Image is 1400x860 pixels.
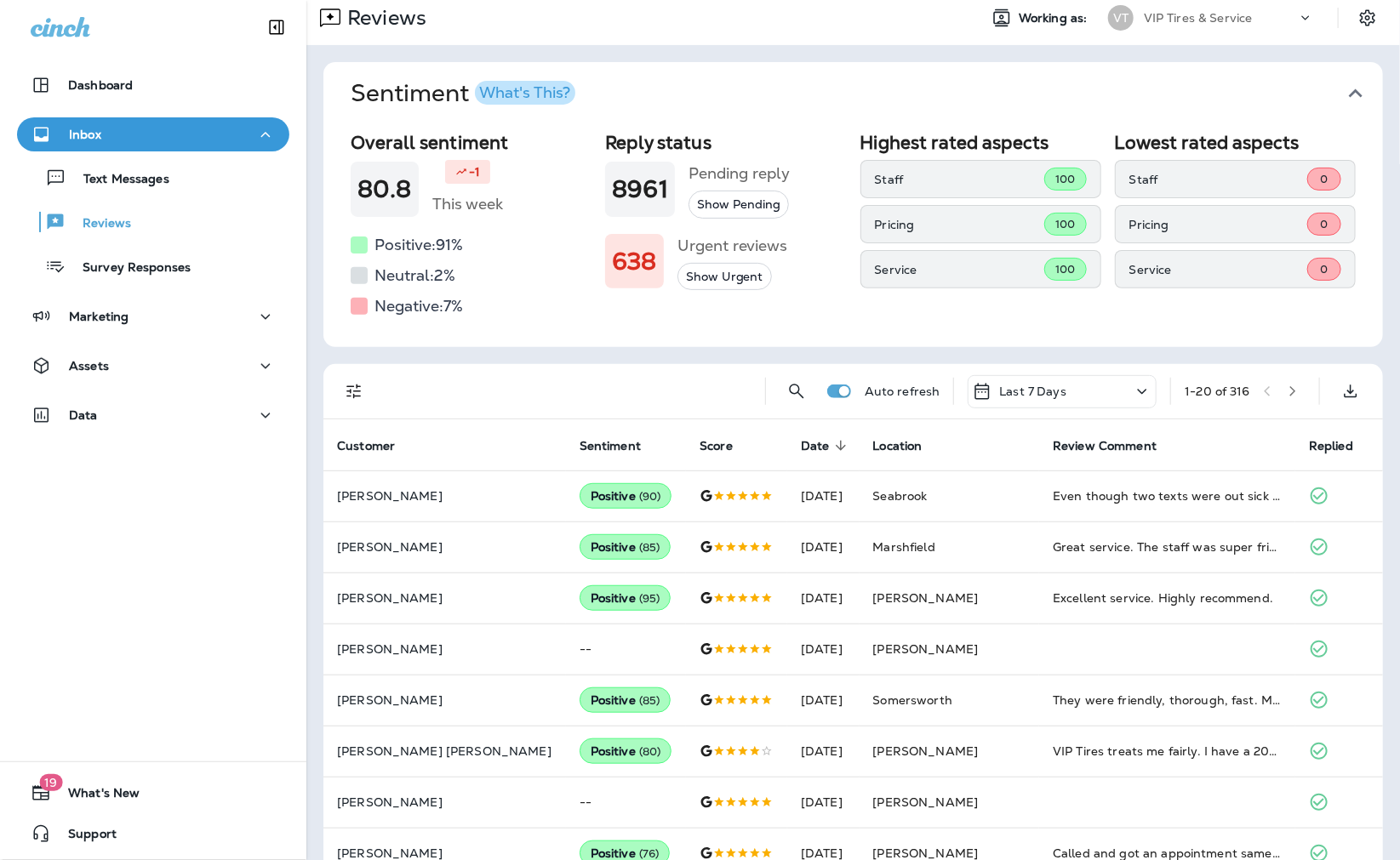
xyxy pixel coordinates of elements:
p: Marketing [69,310,129,323]
button: Dashboard [17,68,289,102]
span: ( 85 ) [639,693,660,708]
button: Collapse Sidebar [253,10,300,44]
button: Search Reviews [780,374,814,408]
span: ( 95 ) [639,591,660,606]
div: VT [1108,5,1134,31]
button: 19What's New [17,776,289,810]
button: Show Urgent [677,263,772,291]
button: Marketing [17,299,289,333]
p: Pricing [875,218,1045,231]
button: Text Messages [17,160,289,196]
span: [PERSON_NAME] [873,743,979,759]
span: Score [700,439,733,453]
h2: Reply status [605,132,846,153]
span: Location [873,438,945,453]
p: Reviews [340,5,426,31]
p: Inbox [69,128,101,141]
div: Positive [580,738,672,764]
button: SentimentWhat's This? [337,62,1397,125]
p: [PERSON_NAME] [337,642,552,656]
div: Excellent service. Highly recommend. [1053,589,1282,607]
p: Last 7 Days [999,384,1066,398]
h1: Sentiment [351,79,575,108]
button: Inbox [17,117,289,151]
h5: Positive: 91 % [374,231,463,259]
span: Date [801,439,830,453]
p: -1 [469,163,480,180]
span: ( 85 ) [639,540,660,555]
button: Show Pending [689,191,789,219]
span: Customer [337,439,395,453]
p: [PERSON_NAME] [337,489,552,503]
h5: Negative: 7 % [374,293,463,320]
span: Score [700,438,755,453]
p: Assets [69,359,109,373]
span: Support [51,827,117,847]
span: [PERSON_NAME] [873,590,979,606]
p: Text Messages [66,172,169,188]
h5: This week [432,191,504,218]
h2: Highest rated aspects [860,132,1101,153]
p: [PERSON_NAME] [337,846,552,860]
td: [DATE] [787,521,859,572]
button: Support [17,817,289,851]
div: Positive [580,483,672,509]
button: Filters [337,374,371,408]
h1: 638 [612,248,656,276]
span: [PERSON_NAME] [873,641,979,657]
h2: Lowest rated aspects [1115,132,1356,153]
p: Service [875,263,1045,276]
button: Export as CSV [1334,374,1368,408]
span: [PERSON_NAME] [873,795,979,810]
span: Replied [1309,439,1353,453]
p: [PERSON_NAME] [PERSON_NAME] [337,744,552,758]
td: -- [566,777,687,828]
span: 100 [1055,172,1075,186]
span: Marshfield [873,539,935,555]
h2: Overall sentiment [351,132,591,153]
span: Date [801,438,852,453]
p: [PERSON_NAME] [337,540,552,554]
span: Seabrook [873,488,928,504]
span: 100 [1055,217,1075,231]
span: 100 [1055,262,1075,276]
button: Settings [1352,3,1383,33]
span: Sentiment [580,438,663,453]
span: What's New [51,786,140,806]
span: Working as: [1019,11,1091,26]
div: Even though two texts were out sick today they managed to get me in and out within 45 minutes. Th... [1053,487,1282,504]
span: Review Comment [1053,438,1179,453]
td: [DATE] [787,470,859,521]
div: Positive [580,585,671,611]
button: Assets [17,349,289,383]
p: Staff [1129,173,1307,186]
h1: 8961 [612,175,668,203]
p: Dashboard [68,78,133,92]
div: Great service. The staff was super friendly and helpful [1053,538,1282,555]
td: [DATE] [787,624,859,675]
h5: Neutral: 2 % [374,262,455,289]
span: Review Comment [1053,439,1157,453]
div: SentimentWhat's This? [323,125,1383,347]
span: Customer [337,438,417,453]
h1: 80.8 [357,175,412,203]
span: ( 90 ) [639,489,661,504]
span: Somersworth [873,692,953,708]
button: Data [17,398,289,432]
td: [DATE] [787,675,859,726]
div: Positive [580,534,671,560]
td: [DATE] [787,777,859,828]
p: Data [69,408,98,422]
span: 0 [1320,217,1328,231]
span: 0 [1320,262,1328,276]
p: Staff [875,173,1045,186]
button: Survey Responses [17,248,289,284]
td: [DATE] [787,572,859,624]
span: Location [873,439,923,453]
h5: Pending reply [689,160,790,187]
p: [PERSON_NAME] [337,591,552,605]
p: [PERSON_NAME] [337,795,552,809]
button: Reviews [17,204,289,240]
span: Sentiment [580,439,641,453]
div: What's This? [479,85,570,100]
